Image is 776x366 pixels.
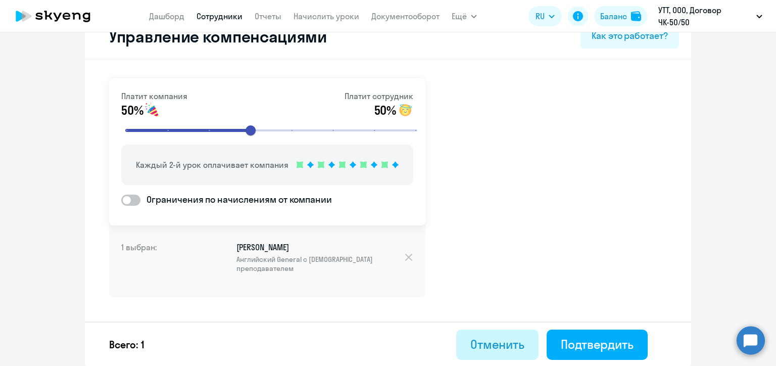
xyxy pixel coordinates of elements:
button: Подтвердить [547,330,648,360]
div: Отменить [470,336,524,352]
h2: Управление компенсациями [97,26,327,47]
p: Всего: 1 [109,338,144,352]
img: balance [631,11,641,21]
button: Балансbalance [594,6,647,26]
p: Платит компания [121,90,187,102]
a: Дашборд [149,11,184,21]
span: 50% [374,102,396,118]
div: Как это работает? [592,29,668,42]
button: Отменить [456,330,539,360]
button: Ещё [452,6,477,26]
img: smile [397,102,413,118]
a: Начислить уроки [294,11,359,21]
p: Платит сотрудник [345,90,413,102]
p: [PERSON_NAME] [236,242,404,273]
a: Отчеты [255,11,281,21]
span: Ещё [452,10,467,22]
div: Подтвердить [561,336,634,352]
a: Документооборот [371,11,440,21]
span: 50% [121,102,143,118]
img: smile [144,102,160,118]
button: Как это работает? [580,24,679,49]
div: Баланс [600,10,627,22]
p: Каждый 2-й урок оплачивает компания [136,159,288,171]
button: УТТ, ООО, Договор ЧК-50/50 [653,4,767,28]
a: Сотрудники [197,11,243,21]
span: Ограничения по начислениям от компании [140,193,332,206]
button: RU [528,6,562,26]
span: Английский General с [DEMOGRAPHIC_DATA] преподавателем [236,255,404,273]
span: RU [536,10,545,22]
h4: 1 выбран: [121,242,202,281]
p: УТТ, ООО, Договор ЧК-50/50 [658,4,752,28]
